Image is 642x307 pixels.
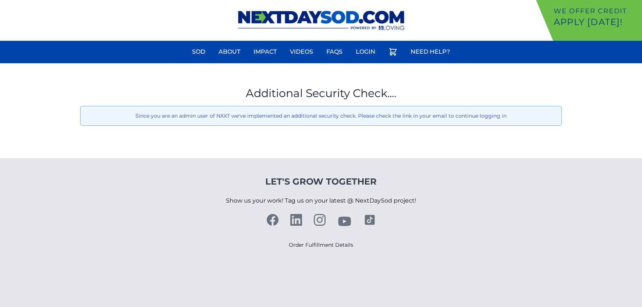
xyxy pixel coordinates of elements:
a: Order Fulfillment Details [289,242,353,248]
p: We offer Credit [554,6,639,16]
a: About [214,43,245,61]
a: Impact [249,43,281,61]
a: Sod [188,43,210,61]
a: FAQs [322,43,347,61]
p: Show us your work! Tag us on your latest @ NextDaySod project! [226,188,416,214]
p: Apply [DATE]! [554,16,639,28]
a: Need Help? [406,43,454,61]
a: Login [351,43,380,61]
a: Videos [285,43,318,61]
p: Since you are an admin user of NXXT we've implemented an additional security check. Please check ... [86,112,556,119]
h4: Let's Grow Together [226,176,416,188]
h1: Additional Security Check.... [80,87,562,100]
